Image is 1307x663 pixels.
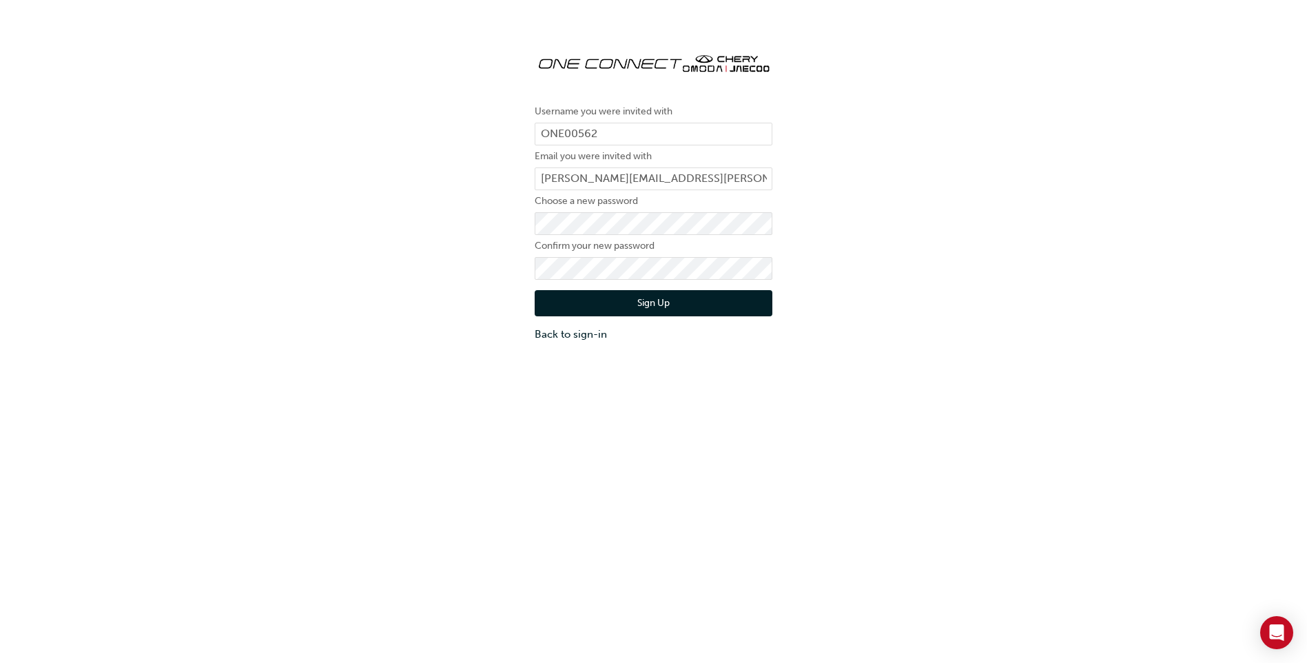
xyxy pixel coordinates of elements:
button: Sign Up [535,290,772,316]
label: Confirm your new password [535,238,772,254]
a: Back to sign-in [535,327,772,343]
label: Choose a new password [535,193,772,210]
label: Username you were invited with [535,103,772,120]
label: Email you were invited with [535,148,772,165]
img: oneconnect [535,41,772,83]
input: Username [535,123,772,146]
div: Open Intercom Messenger [1260,616,1293,649]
